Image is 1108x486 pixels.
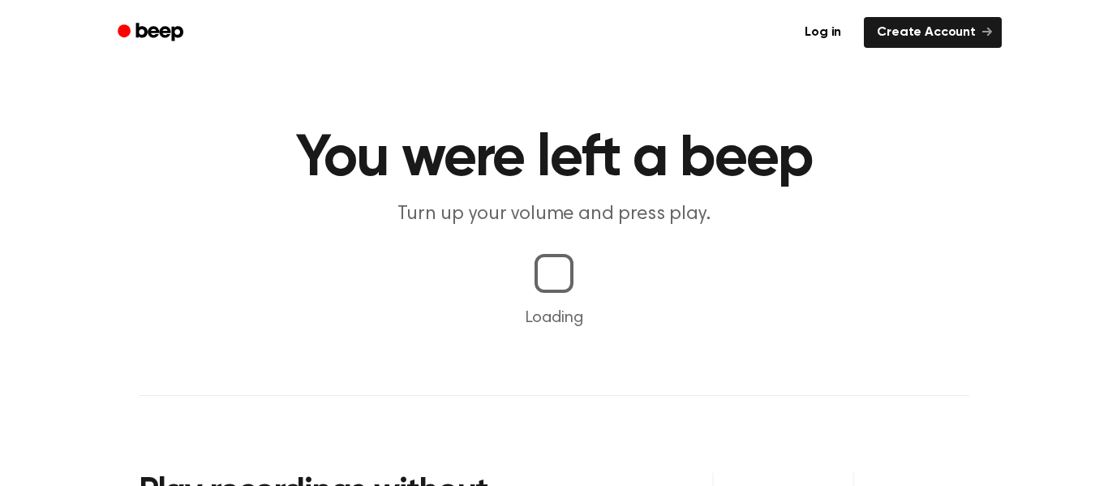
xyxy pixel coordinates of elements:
[243,201,865,228] p: Turn up your volume and press play.
[864,17,1002,48] a: Create Account
[106,17,198,49] a: Beep
[139,130,969,188] h1: You were left a beep
[792,17,854,48] a: Log in
[19,306,1089,330] p: Loading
